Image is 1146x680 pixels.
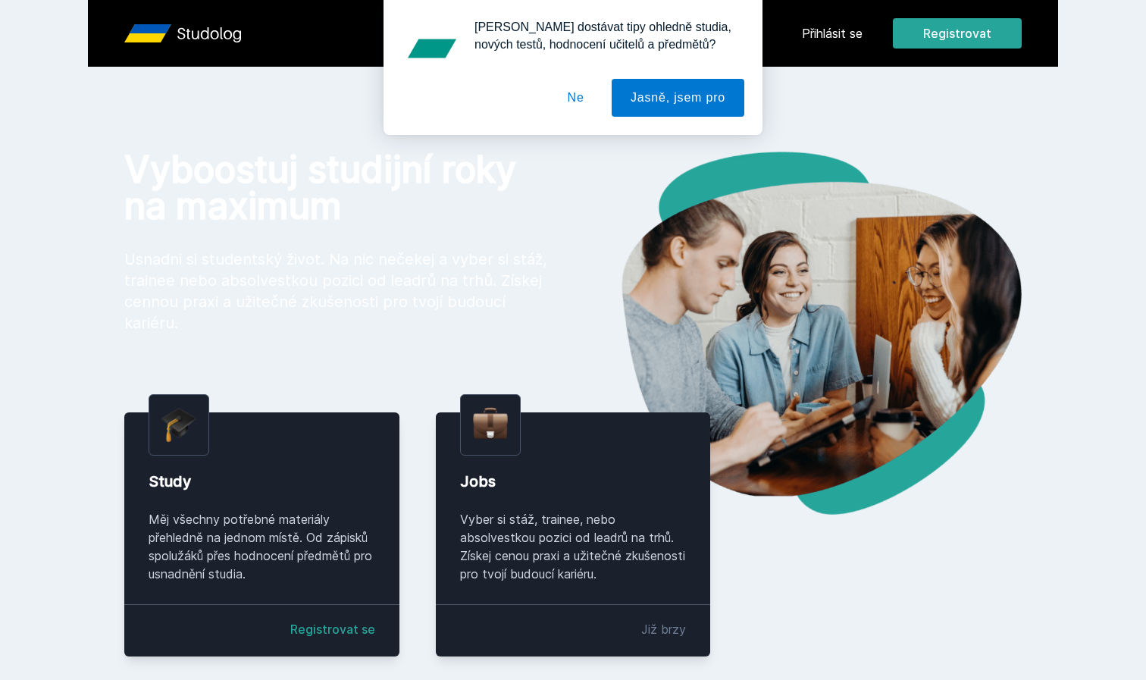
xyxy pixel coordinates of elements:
img: briefcase.png [473,404,508,443]
button: Jasně, jsem pro [612,79,744,117]
div: Jobs [460,471,687,492]
img: notification icon [402,18,462,79]
img: graduation-cap.png [161,407,196,443]
button: Ne [549,79,603,117]
div: [PERSON_NAME] dostávat tipy ohledně studia, nových testů, hodnocení učitelů a předmětů? [462,18,744,53]
p: Usnadni si studentský život. Na nic nečekej a vyber si stáž, trainee nebo absolvestkou pozici od ... [124,249,549,334]
div: Již brzy [641,620,686,638]
div: Měj všechny potřebné materiály přehledně na jednom místě. Od zápisků spolužáků přes hodnocení pře... [149,510,375,583]
h1: Vyboostuj studijní roky na maximum [124,152,549,224]
a: Registrovat se [290,620,375,638]
div: Study [149,471,375,492]
img: hero.png [573,152,1022,515]
div: Vyber si stáž, trainee, nebo absolvestkou pozici od leadrů na trhů. Získej cenou praxi a užitečné... [460,510,687,583]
